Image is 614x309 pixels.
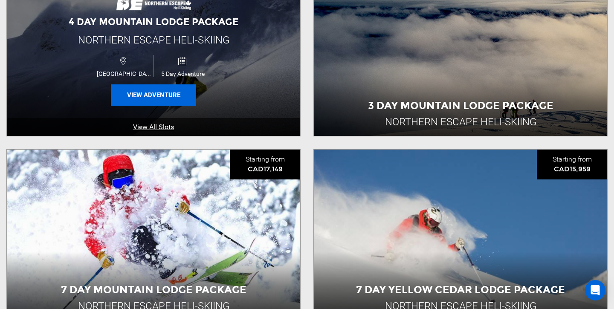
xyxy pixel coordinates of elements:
[585,280,605,300] div: Open Intercom Messenger
[154,70,212,77] span: 5 Day Adventure
[69,16,238,28] span: 4 Day Mountain Lodge Package
[95,70,153,77] span: [GEOGRAPHIC_DATA]
[7,118,300,136] a: View All Slots
[111,84,196,106] button: View Adventure
[78,34,229,46] span: Northern Escape Heli-Skiing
